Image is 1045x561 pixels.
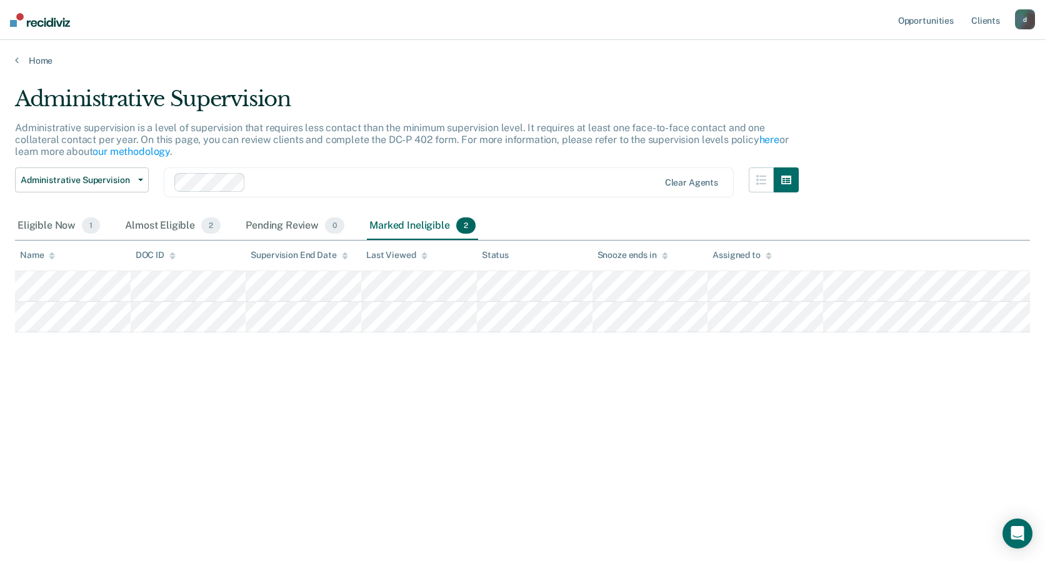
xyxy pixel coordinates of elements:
div: Assigned to [712,250,771,261]
a: here [759,134,779,146]
div: Last Viewed [366,250,427,261]
div: Name [20,250,55,261]
img: Recidiviz [10,13,70,27]
a: our methodology [92,146,170,157]
div: Almost Eligible2 [122,212,223,240]
span: 2 [456,217,476,234]
div: Clear agents [665,177,718,188]
div: Status [482,250,509,261]
div: DOC ID [136,250,176,261]
div: Pending Review0 [243,212,347,240]
div: Marked Ineligible2 [367,212,478,240]
button: Administrative Supervision [15,167,149,192]
div: Administrative Supervision [15,86,799,122]
div: Supervision End Date [251,250,347,261]
span: 0 [325,217,344,234]
span: 2 [201,217,221,234]
span: Administrative Supervision [21,175,133,186]
span: 1 [82,217,100,234]
div: Snooze ends in [597,250,668,261]
p: Administrative supervision is a level of supervision that requires less contact than the minimum ... [15,122,789,157]
div: Eligible Now1 [15,212,102,240]
a: Home [15,55,1030,66]
div: Open Intercom Messenger [1002,519,1032,549]
button: d [1015,9,1035,29]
